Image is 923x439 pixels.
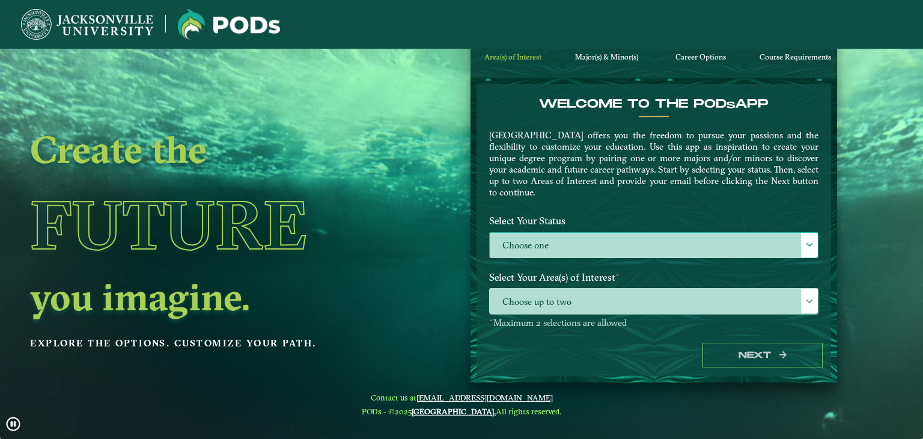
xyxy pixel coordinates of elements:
h4: Welcome to the POD app [489,97,818,111]
span: Course Requirements [760,52,831,61]
span: PODs - ©2025 All rights reserved. [362,407,561,416]
a: [GEOGRAPHIC_DATA]. [412,407,496,416]
sup: ⋆ [615,270,620,279]
h2: Create the [30,132,385,166]
h2: you imagine. [30,280,385,313]
span: Contact us at [362,393,561,402]
label: Select Your Area(s) of Interest [480,266,827,289]
span: Area(s) of Interest [484,52,541,61]
sub: s [727,100,735,111]
span: Career Options [675,52,726,61]
button: Next [702,343,823,367]
a: [EMAIL_ADDRESS][DOMAIN_NAME] [416,393,553,402]
p: [GEOGRAPHIC_DATA] offers you the freedom to pursue your passions and the flexibility to customize... [489,129,818,198]
img: Jacksonville University logo [21,9,153,40]
p: Maximum 2 selections are allowed [489,318,818,329]
p: Explore the options. Customize your path. [30,334,385,352]
img: Jacksonville University logo [178,9,280,40]
label: Choose one [490,233,818,259]
h1: Future [30,170,385,280]
span: Major(s) & Minor(s) [575,52,638,61]
sup: ⋆ [489,316,493,324]
label: Select Your Status [480,210,827,232]
span: Choose up to two [490,289,818,315]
